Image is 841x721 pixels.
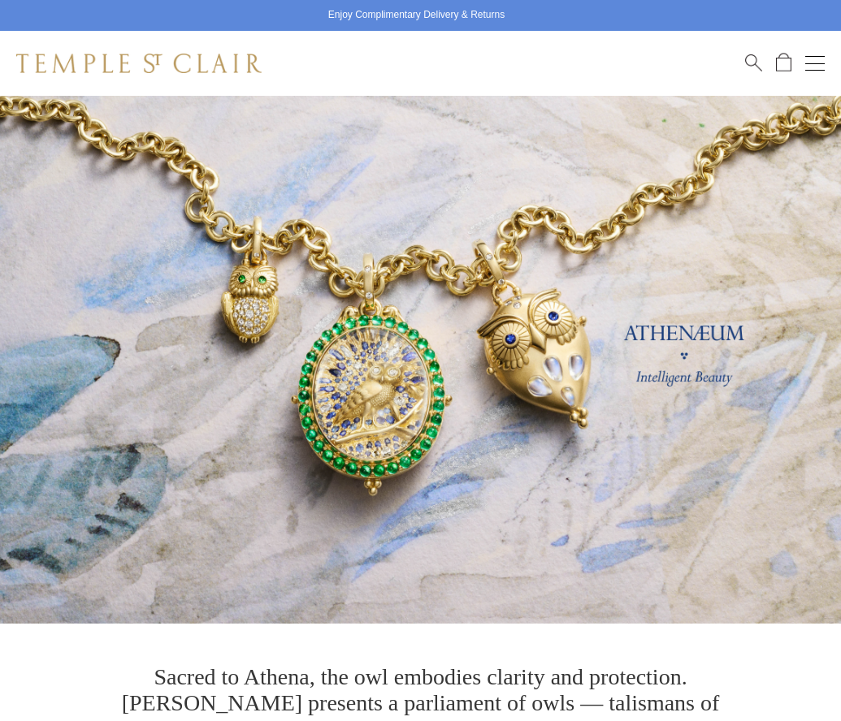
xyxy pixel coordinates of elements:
img: Temple St. Clair [16,54,262,73]
p: Enjoy Complimentary Delivery & Returns [328,7,505,24]
button: Open navigation [805,54,825,73]
a: Open Shopping Bag [776,53,791,73]
a: Search [745,53,762,73]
